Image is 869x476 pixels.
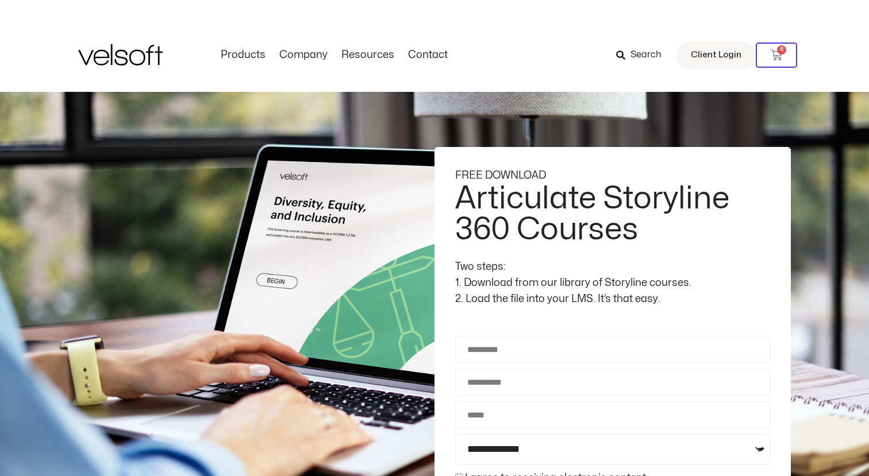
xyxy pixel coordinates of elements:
[630,48,662,63] span: Search
[334,49,401,61] a: ResourcesMenu Toggle
[455,275,770,291] div: 1. Download from our library of Storyline courses.
[455,259,770,275] div: Two steps:
[214,49,455,61] nav: Menu
[777,45,786,55] span: 6
[455,183,767,245] h2: Articulate Storyline 360 Courses
[455,291,770,307] div: 2. Load the file into your LMS. It’s that easy.
[676,41,756,69] a: Client Login
[272,49,334,61] a: CompanyMenu Toggle
[401,49,455,61] a: ContactMenu Toggle
[691,48,741,63] span: Client Login
[78,44,163,65] img: Velsoft Training Materials
[455,168,770,184] div: FREE DOWNLOAD
[214,49,272,61] a: ProductsMenu Toggle
[756,42,797,68] a: 6
[616,45,670,65] a: Search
